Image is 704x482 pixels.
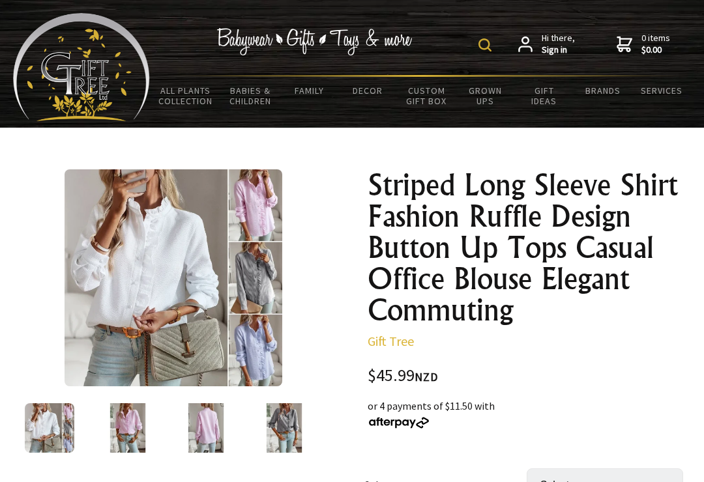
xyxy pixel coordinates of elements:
img: Striped Long Sleeve Shirt Fashion Ruffle Design Button Up Tops Casual Office Blouse Elegant Commu... [103,403,153,453]
a: Custom Gift Box [397,77,456,115]
a: Grown Ups [456,77,515,115]
span: NZD [415,369,438,384]
a: Brands [574,77,632,104]
img: Babyware - Gifts - Toys and more... [13,13,150,121]
img: Striped Long Sleeve Shirt Fashion Ruffle Design Button Up Tops Casual Office Blouse Elegant Commu... [181,403,231,453]
img: product search [478,38,491,51]
img: Afterpay [368,417,430,429]
div: $45.99 [368,367,694,385]
a: Decor [338,77,397,104]
div: or 4 payments of $11.50 with [368,398,694,429]
img: Striped Long Sleeve Shirt Fashion Ruffle Design Button Up Tops Casual Office Blouse Elegant Commu... [65,169,282,386]
span: Hi there, [542,33,575,55]
a: Babies & Children [221,77,280,115]
strong: $0.00 [641,44,670,56]
a: Hi there,Sign in [518,33,575,55]
img: Babywear - Gifts - Toys & more [216,28,412,55]
a: 0 items$0.00 [617,33,670,55]
a: Gift Tree [368,333,414,349]
img: Striped Long Sleeve Shirt Fashion Ruffle Design Button Up Tops Casual Office Blouse Elegant Commu... [25,403,74,453]
a: Services [632,77,691,104]
a: Gift Ideas [515,77,574,115]
span: 0 items [641,32,670,55]
strong: Sign in [542,44,575,56]
h1: Striped Long Sleeve Shirt Fashion Ruffle Design Button Up Tops Casual Office Blouse Elegant Commu... [368,169,694,326]
img: Striped Long Sleeve Shirt Fashion Ruffle Design Button Up Tops Casual Office Blouse Elegant Commu... [259,403,309,453]
a: Family [280,77,338,104]
a: All Plants Collection [150,77,221,115]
